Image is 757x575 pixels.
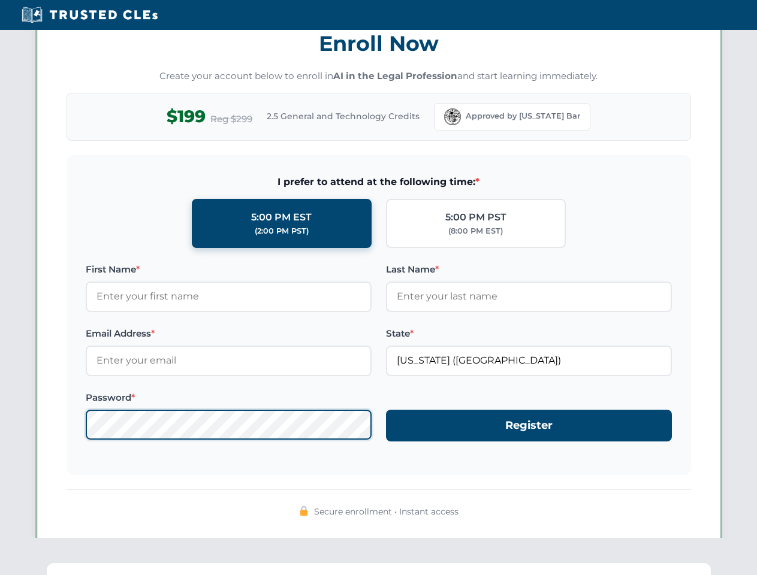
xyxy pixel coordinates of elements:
[86,346,372,376] input: Enter your email
[267,110,420,123] span: 2.5 General and Technology Credits
[67,25,691,62] h3: Enroll Now
[210,112,252,126] span: Reg $299
[86,391,372,405] label: Password
[18,6,161,24] img: Trusted CLEs
[386,282,672,311] input: Enter your last name
[67,69,691,83] p: Create your account below to enroll in and start learning immediately.
[444,108,461,125] img: Florida Bar
[386,346,672,376] input: Florida (FL)
[386,326,672,341] label: State
[466,110,580,122] span: Approved by [US_STATE] Bar
[445,210,506,225] div: 5:00 PM PST
[255,225,309,237] div: (2:00 PM PST)
[386,410,672,441] button: Register
[86,326,372,341] label: Email Address
[251,210,312,225] div: 5:00 PM EST
[314,505,459,518] span: Secure enrollment • Instant access
[167,103,206,130] span: $199
[448,225,503,237] div: (8:00 PM EST)
[299,506,309,516] img: 🔒
[86,282,372,311] input: Enter your first name
[86,262,372,277] label: First Name
[86,174,672,190] span: I prefer to attend at the following time:
[386,262,672,277] label: Last Name
[333,70,457,81] strong: AI in the Legal Profession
